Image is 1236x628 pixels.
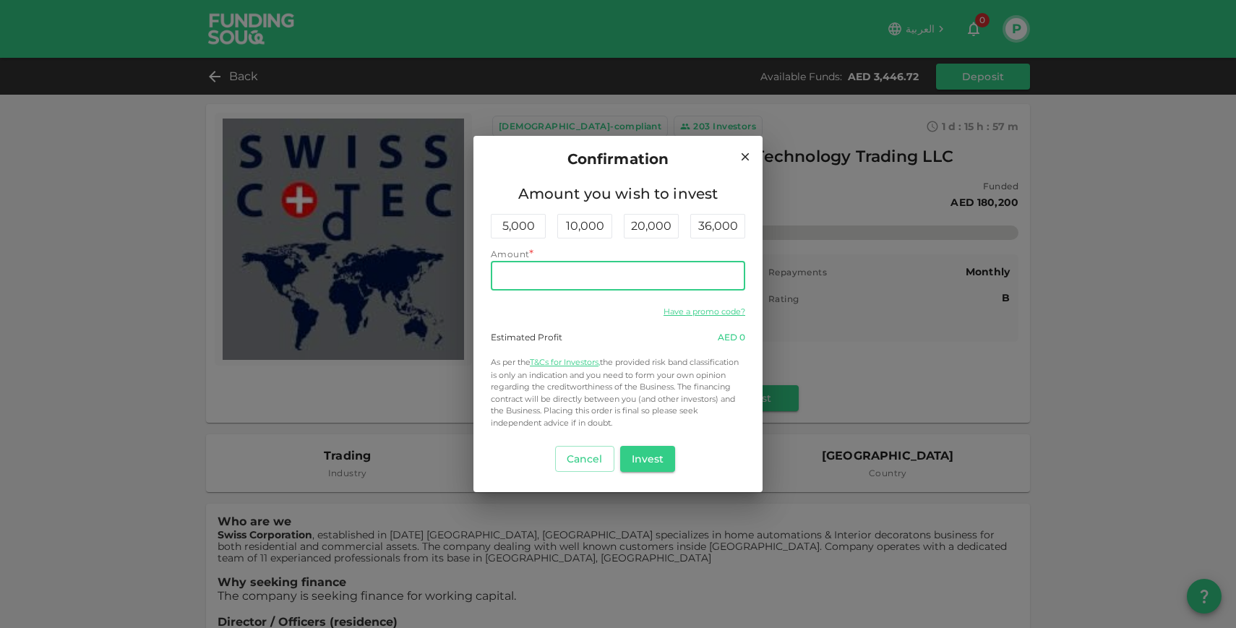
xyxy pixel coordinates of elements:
[624,214,679,238] div: 20,000
[567,147,669,171] span: Confirmation
[491,356,745,429] p: the provided risk band classification is only an indication and you need to form your own opinion...
[555,446,614,472] button: Cancel
[690,214,745,238] div: 36,000
[491,357,530,367] span: As per the
[664,306,745,317] a: Have a promo code?
[491,214,546,238] div: 5,000
[491,249,529,259] span: Amount
[718,332,737,343] span: AED
[491,182,745,205] span: Amount you wish to invest
[530,357,600,367] a: T&Cs for Investors,
[557,214,612,238] div: 10,000
[620,446,676,472] button: Invest
[491,331,562,344] div: Estimated Profit
[491,262,745,291] input: amount
[718,331,745,344] div: 0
